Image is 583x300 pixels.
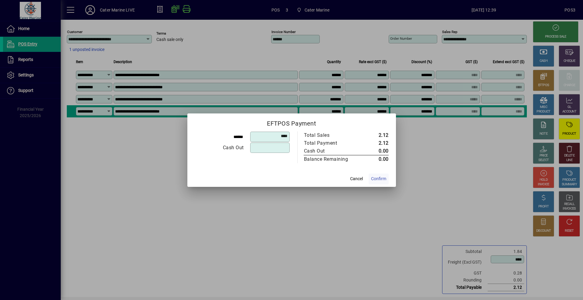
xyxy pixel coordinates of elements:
div: Cash Out [195,144,244,151]
td: Total Sales [304,131,361,139]
span: Cancel [350,176,363,182]
div: Cash Out [304,147,355,155]
h2: EFTPOS Payment [187,113,396,131]
td: Total Payment [304,139,361,147]
td: 0.00 [361,147,389,155]
td: 2.12 [361,131,389,139]
td: 2.12 [361,139,389,147]
button: Confirm [369,174,389,184]
div: Balance Remaining [304,156,355,163]
td: 0.00 [361,155,389,163]
button: Cancel [347,174,366,184]
span: Confirm [371,176,386,182]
